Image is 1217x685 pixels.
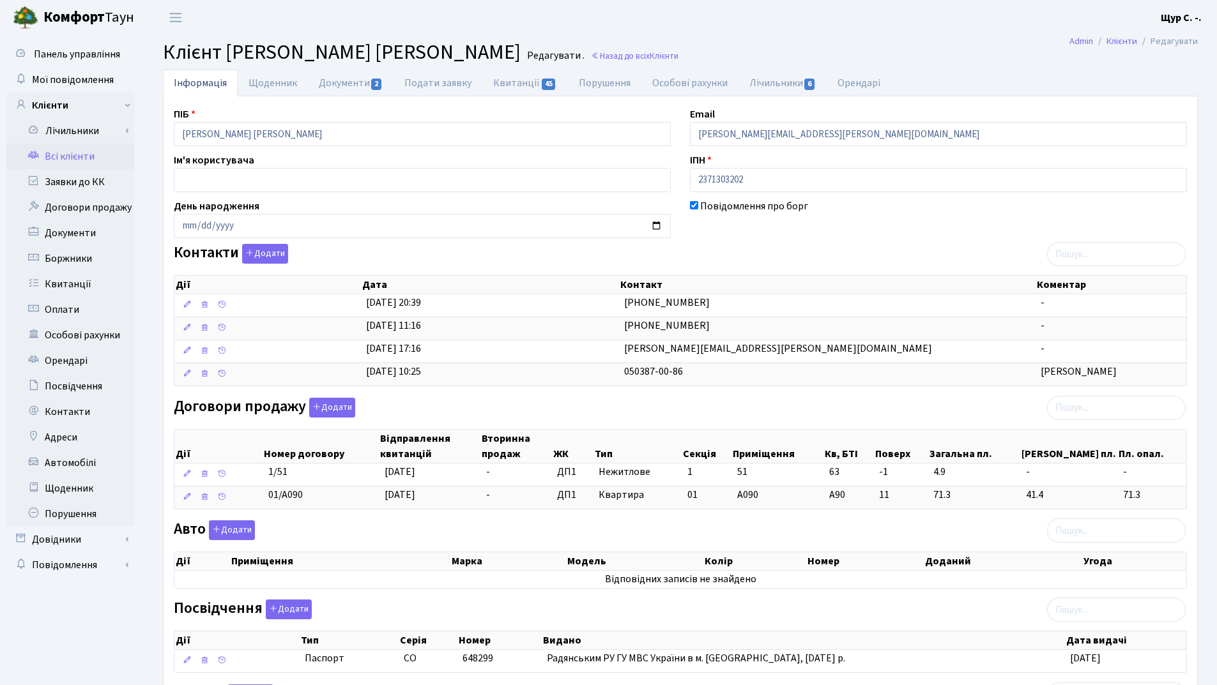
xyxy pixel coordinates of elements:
[174,631,300,649] th: Дії
[829,465,869,479] span: 63
[366,365,421,379] span: [DATE] 10:25
[682,430,732,463] th: Секція
[366,319,421,333] span: [DATE] 11:16
[1082,552,1186,570] th: Угода
[6,476,134,501] a: Щоденник
[552,430,593,463] th: ЖК
[874,430,928,463] th: Поверх
[879,465,923,479] span: -1
[43,7,105,27] b: Комфорт
[624,296,710,310] span: [PHONE_NUMBER]
[209,520,255,540] button: Авто
[879,488,923,502] span: 11
[1070,651,1101,665] span: [DATE]
[6,271,134,297] a: Квитанції
[624,319,710,333] span: [PHONE_NUMBER]
[174,153,254,168] label: Ім'я користувача
[242,244,288,264] button: Контакти
[1047,242,1186,266] input: Пошук...
[361,276,619,294] th: Дата
[1041,296,1045,310] span: -
[804,79,815,90] span: 6
[690,153,712,168] label: ІПН
[1065,631,1186,649] th: Дата видачі
[6,322,134,348] a: Особові рахунки
[366,342,421,356] span: [DATE] 17:16
[690,107,715,122] label: Email
[1047,396,1186,420] input: Пошук...
[174,599,312,619] label: Посвідчення
[300,631,399,649] th: Тип
[624,342,932,356] span: [PERSON_NAME][EMAIL_ADDRESS][PERSON_NAME][DOMAIN_NAME]
[568,70,641,96] a: Порушення
[174,430,263,463] th: Дії
[542,79,556,90] span: 45
[703,552,806,570] th: Колір
[371,79,381,90] span: 2
[268,488,303,502] span: 01/А090
[739,70,827,96] a: Лічильники
[524,50,585,62] small: Редагувати .
[1161,10,1202,26] a: Щур С. -.
[263,598,312,620] a: Додати
[263,430,379,463] th: Номер договору
[1041,319,1045,333] span: -
[928,430,1021,463] th: Загальна пл.
[737,465,747,479] span: 51
[827,70,891,96] a: Орендарі
[366,296,421,310] span: [DATE] 20:39
[737,488,758,502] span: А090
[557,488,588,502] span: ДП1
[933,488,1016,502] span: 71.3
[206,518,255,541] a: Додати
[6,169,134,195] a: Заявки до КК
[687,488,698,502] span: 01
[174,398,355,418] label: Договори продажу
[1047,598,1186,622] input: Пошук...
[486,465,490,479] span: -
[1137,34,1198,49] li: Редагувати
[1069,34,1093,48] a: Admin
[404,651,417,665] span: СО
[6,552,134,578] a: Повідомлення
[174,244,288,264] label: Контакти
[1026,465,1113,479] span: -
[305,651,394,666] span: Паспорт
[593,430,682,463] th: Тип
[6,450,134,476] a: Автомобілі
[13,5,38,31] img: logo.png
[6,399,134,425] a: Контакти
[174,199,259,214] label: День народження
[1041,342,1045,356] span: -
[6,527,134,552] a: Довідники
[1050,28,1217,55] nav: breadcrumb
[599,488,677,502] span: Квартира
[557,465,588,479] span: ДП1
[6,348,134,373] a: Орендарі
[160,7,192,28] button: Переключити навігацію
[6,501,134,527] a: Порушення
[457,631,542,649] th: Номер
[1020,430,1117,463] th: [PERSON_NAME] пл.
[450,552,566,570] th: Марка
[641,70,739,96] a: Особові рахунки
[6,144,134,169] a: Всі клієнти
[619,276,1036,294] th: Контакт
[174,276,361,294] th: Дії
[163,38,521,67] span: Клієнт [PERSON_NAME] [PERSON_NAME]
[309,398,355,418] button: Договори продажу
[542,631,1065,649] th: Видано
[482,70,567,96] a: Квитанції
[266,599,312,619] button: Посвідчення
[829,488,869,502] span: А90
[731,430,823,463] th: Приміщення
[399,631,457,649] th: Серія
[394,70,482,96] a: Подати заявку
[6,93,134,118] a: Клієнти
[933,465,1016,479] span: 4.9
[379,430,480,463] th: Відправлення квитанцій
[687,465,693,479] span: 1
[1047,518,1186,543] input: Пошук...
[6,246,134,271] a: Боржники
[486,488,490,502] span: -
